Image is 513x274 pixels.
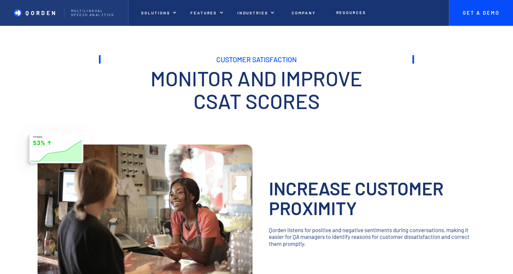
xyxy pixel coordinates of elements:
p: QORDEN [25,9,57,16]
p: Qorden listens for positive and negative sentiments during conversations, making it easier for QA... [269,226,476,247]
p: ‍ [269,247,476,254]
p: Resources [336,10,366,15]
p: ‍ [269,218,476,226]
p: Industries [237,10,268,15]
img: Photo [24,132,89,167]
h3: Increase customer proximity [269,178,476,218]
h2: csat scores [99,90,414,112]
p: Solutions [141,10,170,15]
p: Get A Demo [456,10,506,16]
h1: Customer Satisfaction [99,55,414,64]
h2: monitor and improve [99,67,414,89]
p: Features [190,10,217,15]
p: Multilingual Speech analytics [71,9,121,17]
p: Company [292,10,316,15]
